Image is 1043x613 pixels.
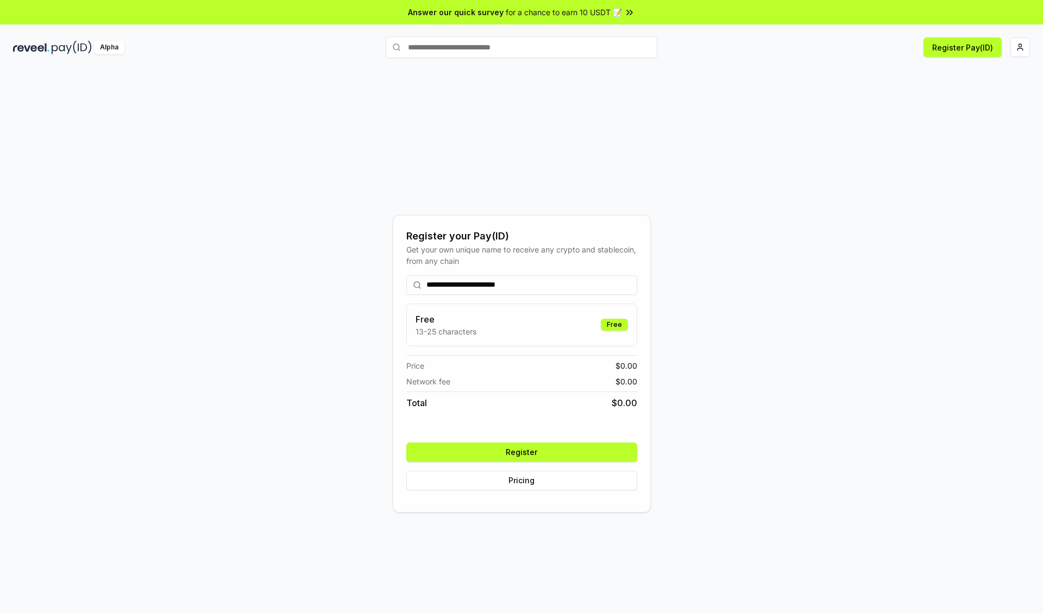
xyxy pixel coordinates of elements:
[13,41,49,54] img: reveel_dark
[416,313,476,326] h3: Free
[615,376,637,387] span: $ 0.00
[506,7,622,18] span: for a chance to earn 10 USDT 📝
[406,471,637,490] button: Pricing
[615,360,637,371] span: $ 0.00
[406,396,427,409] span: Total
[601,319,628,331] div: Free
[923,37,1002,57] button: Register Pay(ID)
[406,229,637,244] div: Register your Pay(ID)
[52,41,92,54] img: pay_id
[416,326,476,337] p: 13-25 characters
[406,360,424,371] span: Price
[406,244,637,267] div: Get your own unique name to receive any crypto and stablecoin, from any chain
[408,7,504,18] span: Answer our quick survey
[612,396,637,409] span: $ 0.00
[406,376,450,387] span: Network fee
[406,443,637,462] button: Register
[94,41,124,54] div: Alpha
